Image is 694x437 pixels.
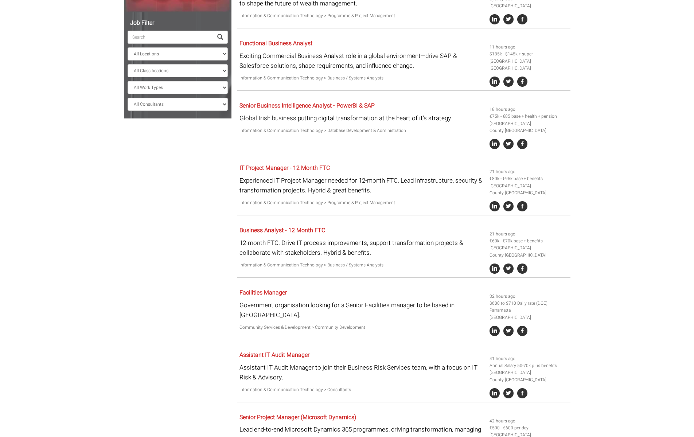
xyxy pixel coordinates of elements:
[239,413,356,422] a: Senior Project Manager (Microsoft Dynamics)
[490,113,568,120] li: €75k - €85 base + health + pension
[490,355,568,362] li: 41 hours ago
[239,12,484,19] p: Information & Communication Technology > Programme & Project Management
[239,176,484,195] p: Experienced IT Project Manager needed for 12-month FTC. Lead infrastructure, security & transform...
[490,231,568,238] li: 21 hours ago
[490,51,568,58] li: $135k - $145k + super
[239,199,484,206] p: Information & Communication Technology > Programme & Project Management
[490,44,568,51] li: 11 hours ago
[239,101,375,110] a: Senior Business Intelligence Analyst - PowerBI & SAP
[239,288,287,297] a: Facilities Manager
[239,39,312,48] a: Functional Business Analyst
[490,175,568,182] li: €80k - €95k base + benefits
[490,245,568,258] li: [GEOGRAPHIC_DATA] County [GEOGRAPHIC_DATA]
[490,183,568,196] li: [GEOGRAPHIC_DATA] County [GEOGRAPHIC_DATA]
[490,369,568,383] li: [GEOGRAPHIC_DATA] County [GEOGRAPHIC_DATA]
[239,262,484,269] p: Information & Communication Technology > Business / Systems Analysts
[239,238,484,258] p: 12-month FTC. Drive IT process improvements, support transformation projects & collaborate with s...
[490,293,568,300] li: 32 hours ago
[239,51,484,71] p: Exciting Commercial Business Analyst role in a global environment—drive SAP & Salesforce solution...
[490,168,568,175] li: 21 hours ago
[490,106,568,113] li: 18 hours ago
[239,351,309,359] a: Assistant IT Audit Manager
[128,31,213,44] input: Search
[490,362,568,369] li: Annual Salary 50-70k plus benefits
[128,20,228,27] h5: Job Filter
[490,307,568,321] li: Parramatta [GEOGRAPHIC_DATA]
[239,226,325,235] a: Business Analyst - 12 Month FTC
[239,300,484,320] p: Government organisation looking for a Senior Facilities manager to be based in [GEOGRAPHIC_DATA].
[490,238,568,245] li: €60k - €70k base + benefits
[239,363,484,382] p: Assistant IT Audit Manager to join their Business Risk Services team, with a focus on IT Risk & A...
[490,418,568,425] li: 42 hours ago
[239,164,330,172] a: IT Project Manager - 12 Month FTC
[239,113,484,123] p: Global Irish business putting digital transformation at the heart of it's strategy
[239,324,484,331] p: Community Services & Development > Community Development
[239,75,484,82] p: Information & Communication Technology > Business / Systems Analysts
[239,127,484,134] p: Information & Communication Technology > Database Development & Administration
[490,58,568,72] li: [GEOGRAPHIC_DATA] [GEOGRAPHIC_DATA]
[490,425,568,432] li: €500 - €600 per day
[490,300,568,307] li: $600 to $710 Daily rate (DOE)
[490,120,568,134] li: [GEOGRAPHIC_DATA] County [GEOGRAPHIC_DATA]
[239,386,484,393] p: Information & Communication Technology > Consultants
